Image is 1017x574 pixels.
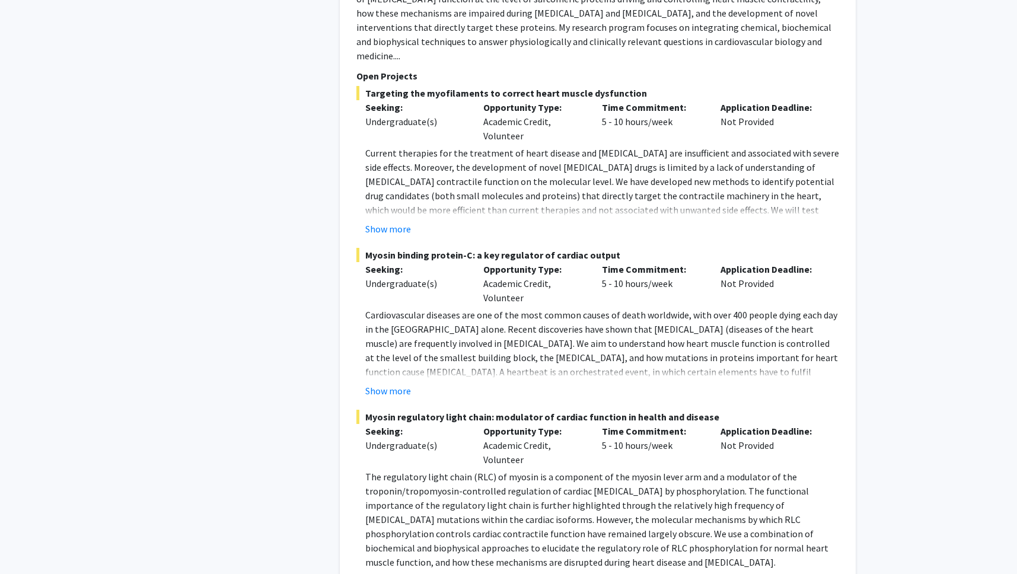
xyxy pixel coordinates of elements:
[474,100,593,143] div: Academic Credit, Volunteer
[365,309,838,406] span: Cardiovascular diseases are one of the most common causes of death worldwide, with over 400 peopl...
[9,521,50,565] iframe: Chat
[593,100,712,143] div: 5 - 10 hours/week
[483,100,584,114] p: Opportunity Type:
[602,262,703,276] p: Time Commitment:
[602,100,703,114] p: Time Commitment:
[356,410,839,424] span: Myosin regulatory light chain: modulator of cardiac function in health and disease
[483,262,584,276] p: Opportunity Type:
[365,438,466,452] div: Undergraduate(s)
[474,262,593,305] div: Academic Credit, Volunteer
[365,100,466,114] p: Seeking:
[365,384,411,398] button: Show more
[720,262,821,276] p: Application Deadline:
[356,69,839,83] p: Open Projects
[483,424,584,438] p: Opportunity Type:
[474,424,593,467] div: Academic Credit, Volunteer
[365,222,411,236] button: Show more
[593,262,712,305] div: 5 - 10 hours/week
[365,276,466,291] div: Undergraduate(s)
[365,114,466,129] div: Undergraduate(s)
[720,424,821,438] p: Application Deadline:
[365,471,828,568] span: The regulatory light chain (RLC) of myosin is a component of the myosin lever arm and a modulator...
[712,262,830,305] div: Not Provided
[356,248,839,262] span: Myosin binding protein-C: a key regulator of cardiac output
[602,424,703,438] p: Time Commitment:
[593,424,712,467] div: 5 - 10 hours/week
[712,100,830,143] div: Not Provided
[365,262,466,276] p: Seeking:
[365,424,466,438] p: Seeking:
[365,147,839,259] span: Current therapies for the treatment of heart disease and [MEDICAL_DATA] are insufficient and asso...
[356,86,839,100] span: Targeting the myofilaments to correct heart muscle dysfunction
[712,424,830,467] div: Not Provided
[720,100,821,114] p: Application Deadline:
